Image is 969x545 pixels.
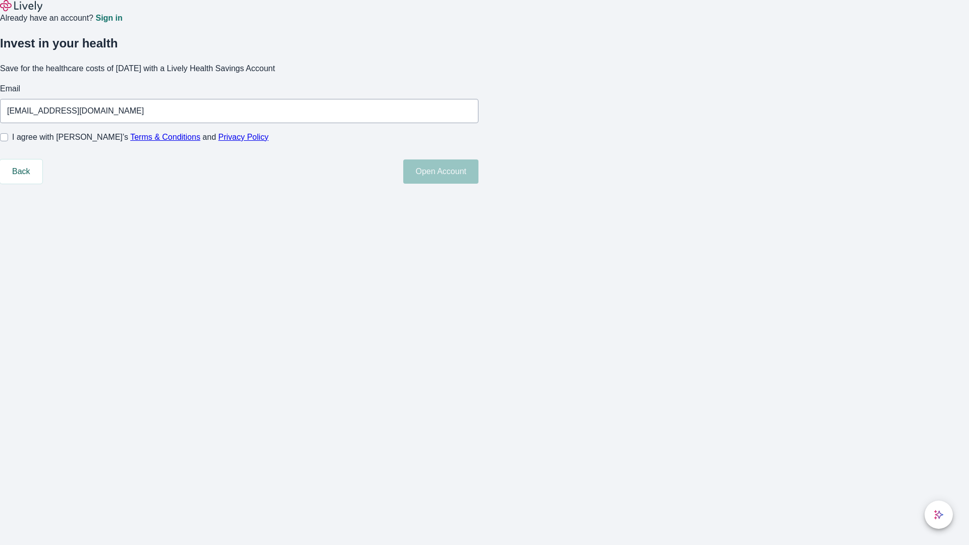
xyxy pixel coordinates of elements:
a: Privacy Policy [219,133,269,141]
a: Terms & Conditions [130,133,200,141]
button: chat [925,501,953,529]
span: I agree with [PERSON_NAME]’s and [12,131,268,143]
svg: Lively AI Assistant [934,510,944,520]
a: Sign in [95,14,122,22]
